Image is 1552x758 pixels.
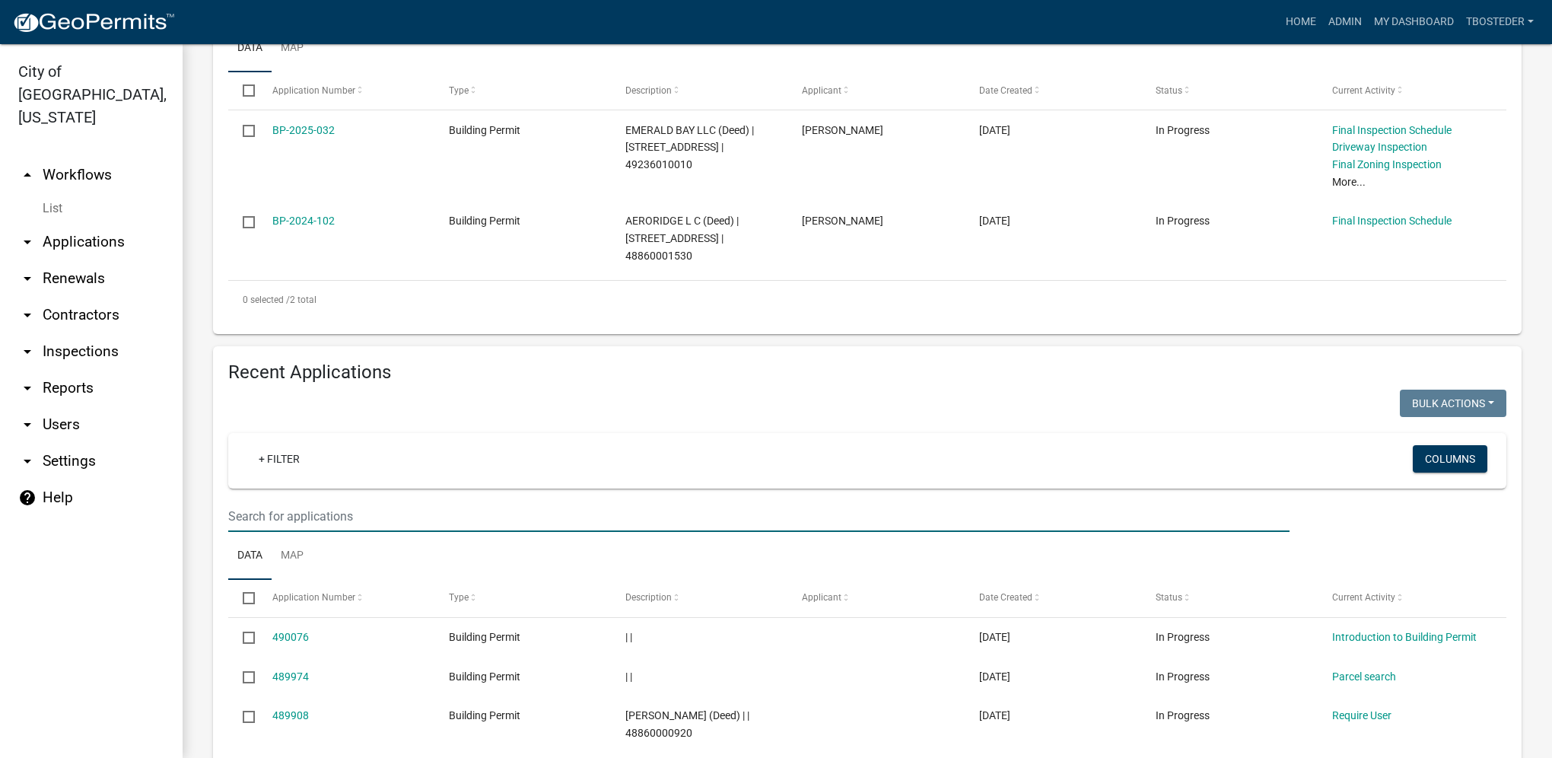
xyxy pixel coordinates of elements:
[1156,124,1210,136] span: In Progress
[228,361,1506,384] h4: Recent Applications
[1413,445,1487,473] button: Columns
[1156,85,1182,96] span: Status
[1368,8,1460,37] a: My Dashboard
[272,24,313,73] a: Map
[787,72,964,109] datatable-header-cell: Applicant
[1280,8,1322,37] a: Home
[272,709,309,721] a: 489908
[18,306,37,324] i: arrow_drop_down
[1332,215,1452,227] a: Final Inspection Schedule
[228,532,272,581] a: Data
[1156,631,1210,643] span: In Progress
[625,85,672,96] span: Description
[18,416,37,434] i: arrow_drop_down
[625,709,749,739] span: STROVERS, ROBERT M (Deed) | | 48860000920
[434,580,611,616] datatable-header-cell: Type
[449,124,520,136] span: Building Permit
[1156,670,1210,683] span: In Progress
[18,233,37,251] i: arrow_drop_down
[1400,390,1506,417] button: Bulk Actions
[228,501,1290,532] input: Search for applications
[228,281,1506,319] div: 2 total
[979,85,1032,96] span: Date Created
[979,670,1010,683] span: 10/08/2025
[18,342,37,361] i: arrow_drop_down
[1332,592,1395,603] span: Current Activity
[434,72,611,109] datatable-header-cell: Type
[449,215,520,227] span: Building Permit
[246,445,312,473] a: + Filter
[272,85,355,96] span: Application Number
[979,124,1010,136] span: 01/14/2025
[625,124,754,171] span: EMERALD BAY LLC (Deed) | 2103 N JEFFERSON WAY | 49236010010
[18,269,37,288] i: arrow_drop_down
[1332,709,1391,721] a: Require User
[625,592,672,603] span: Description
[979,631,1010,643] span: 10/08/2025
[449,670,520,683] span: Building Permit
[1332,124,1452,136] a: Final Inspection Schedule
[272,670,309,683] a: 489974
[272,631,309,643] a: 490076
[449,592,469,603] span: Type
[1156,709,1210,721] span: In Progress
[272,592,355,603] span: Application Number
[18,489,37,507] i: help
[449,85,469,96] span: Type
[1460,8,1540,37] a: tbosteder
[272,532,313,581] a: Map
[272,215,335,227] a: BP-2024-102
[1141,580,1318,616] datatable-header-cell: Status
[1332,670,1396,683] a: Parcel search
[625,215,739,262] span: AERORIDGE L C (Deed) | 1009 S JEFFERSON WAY | 48860001530
[787,580,964,616] datatable-header-cell: Applicant
[18,379,37,397] i: arrow_drop_down
[228,24,272,73] a: Data
[979,592,1032,603] span: Date Created
[802,215,883,227] span: tyler
[964,580,1140,616] datatable-header-cell: Date Created
[1332,631,1477,643] a: Introduction to Building Permit
[1332,158,1442,170] a: Final Zoning Inspection
[449,709,520,721] span: Building Permit
[802,85,841,96] span: Applicant
[979,215,1010,227] span: 07/31/2024
[18,166,37,184] i: arrow_drop_up
[243,295,290,305] span: 0 selected /
[802,124,883,136] span: Angie Steigerwald
[1332,176,1366,188] a: More...
[1318,580,1494,616] datatable-header-cell: Current Activity
[228,72,257,109] datatable-header-cell: Select
[625,670,632,683] span: | |
[1141,72,1318,109] datatable-header-cell: Status
[272,124,335,136] a: BP-2025-032
[964,72,1140,109] datatable-header-cell: Date Created
[1322,8,1368,37] a: Admin
[625,631,632,643] span: | |
[257,72,434,109] datatable-header-cell: Application Number
[979,709,1010,721] span: 10/08/2025
[228,580,257,616] datatable-header-cell: Select
[18,452,37,470] i: arrow_drop_down
[1318,72,1494,109] datatable-header-cell: Current Activity
[257,580,434,616] datatable-header-cell: Application Number
[1332,141,1427,153] a: Driveway Inspection
[449,631,520,643] span: Building Permit
[611,72,787,109] datatable-header-cell: Description
[1332,85,1395,96] span: Current Activity
[611,580,787,616] datatable-header-cell: Description
[1156,215,1210,227] span: In Progress
[802,592,841,603] span: Applicant
[1156,592,1182,603] span: Status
